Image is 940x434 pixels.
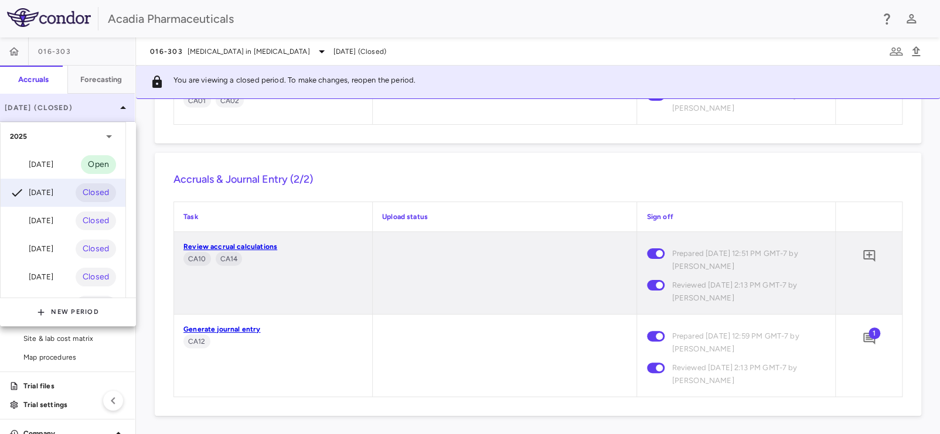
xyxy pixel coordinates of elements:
[76,242,116,255] span: Closed
[81,158,116,171] span: Open
[1,122,125,151] div: 2025
[10,186,53,200] div: [DATE]
[10,242,53,256] div: [DATE]
[10,158,53,172] div: [DATE]
[76,186,116,199] span: Closed
[10,270,53,284] div: [DATE]
[10,131,28,142] p: 2025
[76,214,116,227] span: Closed
[37,303,99,322] button: New Period
[76,271,116,283] span: Closed
[10,214,53,228] div: [DATE]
